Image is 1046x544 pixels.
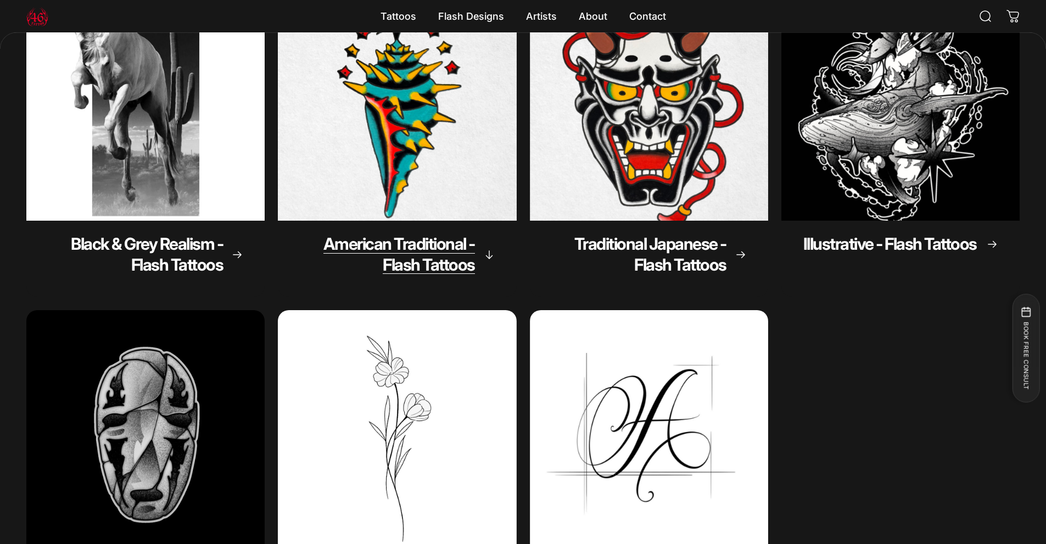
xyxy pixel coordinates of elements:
a: 0 items [1001,4,1025,29]
span: Illustrative - Flash Tattoos [803,234,977,254]
summary: Flash Designs [427,5,515,28]
span: Black & Grey Realism - Flash Tattoos [71,234,223,274]
summary: Tattoos [370,5,427,28]
summary: About [568,5,618,28]
button: BOOK FREE CONSULT [1012,294,1039,402]
nav: Primary [370,5,677,28]
a: Contact [618,5,677,28]
span: American Traditional - Flash Tattoos [323,234,475,274]
summary: Artists [515,5,568,28]
span: Traditional Japanese - Flash Tattoos [574,234,726,274]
